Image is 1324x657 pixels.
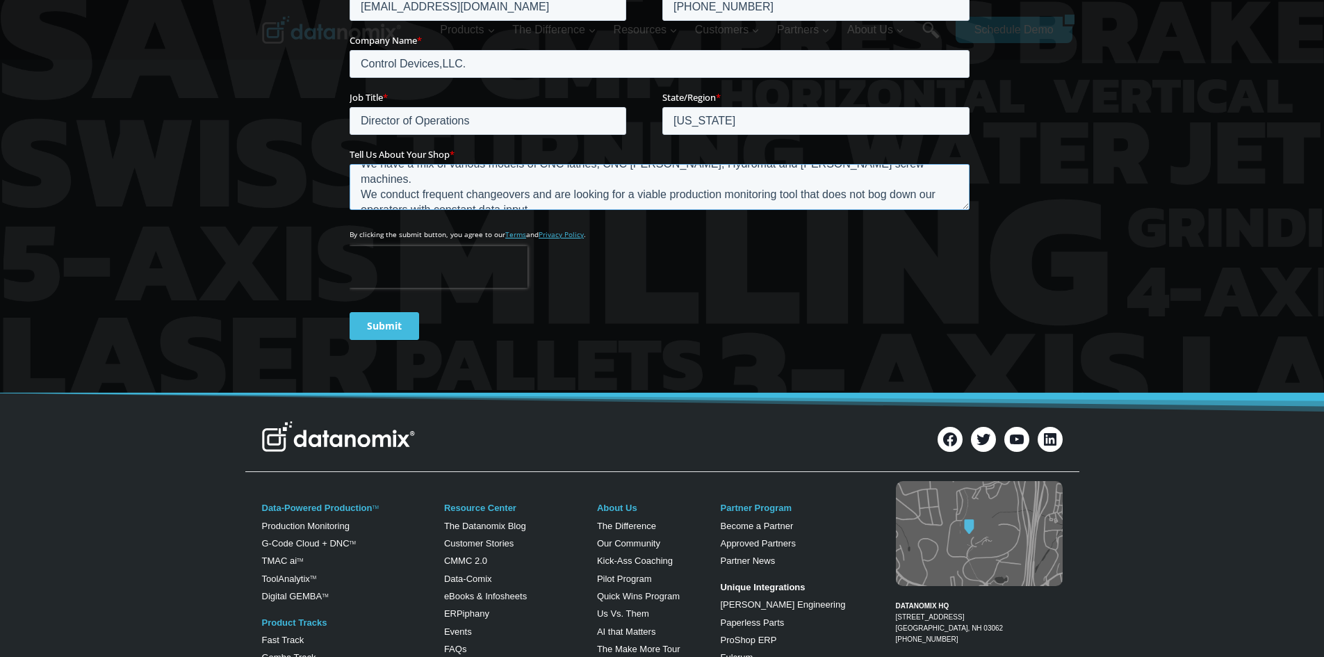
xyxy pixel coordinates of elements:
a: AI that Matters [597,626,656,637]
a: Product Tracks [262,617,327,628]
a: Production Monitoring [262,521,350,531]
a: The Difference [597,521,656,531]
a: ProShop ERP [720,635,776,645]
a: G-Code Cloud + DNCTM [262,538,356,549]
a: Events [444,626,472,637]
strong: DATANOMIX HQ [896,602,949,610]
img: Datanomix Logo [262,421,415,452]
strong: Unique Integrations [720,582,805,592]
a: ToolAnalytix [262,574,310,584]
a: Approved Partners [720,538,795,549]
a: CMMC 2.0 [444,555,487,566]
figcaption: [PHONE_NUMBER] [896,590,1063,645]
a: Partner Program [720,503,792,513]
a: TMAC aiTM [262,555,304,566]
a: About Us [597,503,637,513]
a: Our Community [597,538,660,549]
a: ERPiphany [444,608,489,619]
a: Partner News [720,555,775,566]
a: Paperless Parts [720,617,784,628]
a: TM [372,505,378,510]
a: The Datanomix Blog [444,521,526,531]
a: [STREET_ADDRESS][GEOGRAPHIC_DATA], NH 03062 [896,613,1004,632]
a: FAQs [444,644,467,654]
sup: TM [322,593,328,598]
sup: TM [297,558,303,562]
a: Customer Stories [444,538,514,549]
a: Fast Track [262,635,304,645]
a: [PERSON_NAME] Engineering [720,599,845,610]
a: The Make More Tour [597,644,680,654]
sup: TM [350,540,356,545]
a: Data-Powered Production [262,503,373,513]
a: Data-Comix [444,574,492,584]
a: eBooks & Infosheets [444,591,527,601]
a: Digital GEMBATM [262,591,329,601]
a: TM [310,575,316,580]
img: Datanomix map image [896,481,1063,586]
a: Us Vs. Them [597,608,649,619]
a: Pilot Program [597,574,652,584]
a: Quick Wins Program [597,591,680,601]
a: Kick-Ass Coaching [597,555,673,566]
a: Resource Center [444,503,516,513]
a: Become a Partner [720,521,793,531]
